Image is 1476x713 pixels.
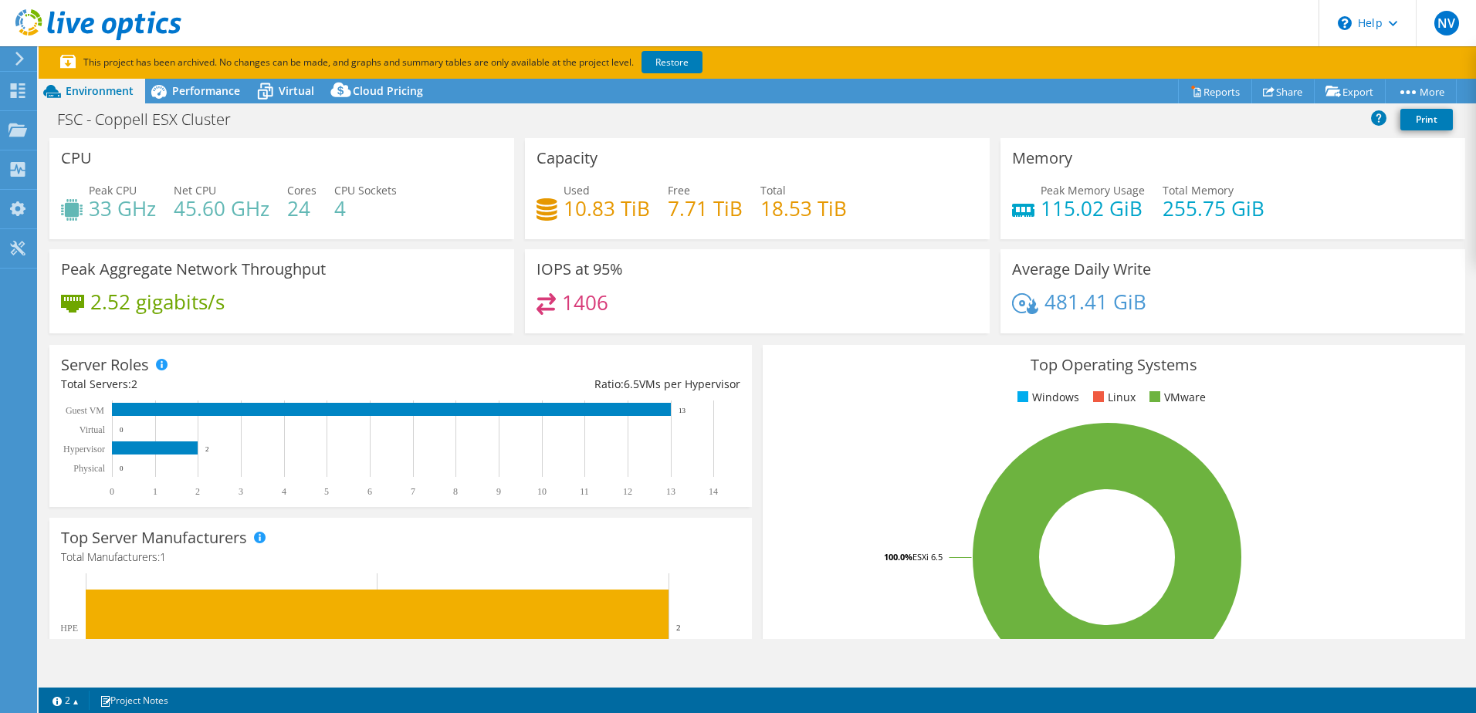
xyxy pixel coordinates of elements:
span: Performance [172,83,240,98]
span: Peak Memory Usage [1041,183,1145,198]
text: 0 [120,465,124,472]
h4: 4 [334,200,397,217]
h3: Capacity [537,150,598,167]
text: 14 [709,486,718,497]
h3: Average Daily Write [1012,261,1151,278]
span: CPU Sockets [334,183,397,198]
h3: CPU [61,150,92,167]
tspan: ESXi 6.5 [912,551,943,563]
span: Cloud Pricing [353,83,423,98]
h4: 1406 [562,294,608,311]
span: NV [1434,11,1459,35]
span: 6.5 [624,377,639,391]
text: 1 [153,486,157,497]
a: Share [1251,79,1315,103]
li: VMware [1146,389,1206,406]
a: Restore [642,51,702,73]
text: Virtual [80,424,106,435]
span: Total Memory [1163,183,1234,198]
text: HPE [60,623,78,634]
h4: 7.71 TiB [668,200,743,217]
span: 2 [131,377,137,391]
h3: Top Operating Systems [774,356,1454,373]
a: Export [1314,79,1386,103]
h4: 255.75 GiB [1163,200,1264,217]
h4: 45.60 GHz [174,200,269,217]
text: 9 [496,486,501,497]
h3: IOPS at 95% [537,261,623,278]
span: Used [564,183,590,198]
text: 12 [623,486,632,497]
text: 4 [282,486,286,497]
svg: \n [1338,16,1352,30]
h4: 115.02 GiB [1041,200,1145,217]
li: Linux [1089,389,1136,406]
h4: 481.41 GiB [1044,293,1146,310]
text: 11 [580,486,589,497]
h1: FSC - Coppell ESX Cluster [50,111,255,128]
text: 6 [367,486,372,497]
h4: 33 GHz [89,200,156,217]
tspan: 100.0% [884,551,912,563]
text: Hypervisor [63,444,105,454]
span: Free [668,183,690,198]
text: 13 [666,486,675,497]
span: 1 [160,549,166,564]
text: 0 [110,486,114,497]
text: 5 [324,486,329,497]
h3: Server Roles [61,356,149,373]
text: 2 [205,445,209,453]
li: Windows [1014,389,1079,406]
text: 7 [411,486,415,497]
text: 13 [679,407,686,414]
div: Total Servers: [61,376,401,393]
h3: Peak Aggregate Network Throughput [61,261,326,278]
a: 2 [42,691,90,710]
a: Reports [1178,79,1252,103]
a: Print [1400,109,1453,130]
text: 8 [453,486,458,497]
span: Cores [287,183,317,198]
span: Environment [66,83,134,98]
span: Peak CPU [89,183,137,198]
text: Physical [73,463,105,474]
div: Ratio: VMs per Hypervisor [401,376,740,393]
text: 2 [195,486,200,497]
text: 0 [120,426,124,434]
h4: 2.52 gigabits/s [90,293,225,310]
h4: 10.83 TiB [564,200,650,217]
h4: 18.53 TiB [760,200,847,217]
h3: Top Server Manufacturers [61,529,247,546]
span: Net CPU [174,183,216,198]
a: Project Notes [89,691,179,710]
h3: Memory [1012,150,1072,167]
text: 10 [537,486,547,497]
p: This project has been archived. No changes can be made, and graphs and summary tables are only av... [60,54,817,71]
span: Virtual [279,83,314,98]
span: Total [760,183,786,198]
text: 2 [676,623,681,632]
text: Guest VM [66,405,104,416]
h4: 24 [287,200,317,217]
h4: Total Manufacturers: [61,549,740,566]
a: More [1385,79,1457,103]
text: 3 [239,486,243,497]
